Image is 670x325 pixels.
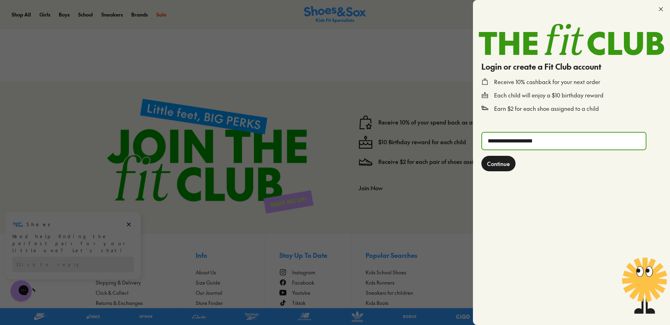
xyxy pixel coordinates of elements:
div: Reply to the campaigns [12,46,134,62]
div: Campaign message [5,1,141,69]
span: Continue [487,159,510,168]
h3: Shoes [26,10,54,17]
div: Need help finding the perfect pair for your little one? Let’s chat! [12,22,134,43]
button: Close gorgias live chat [4,2,25,24]
p: Receive 10% cashback for your next order [494,78,600,86]
div: Message from Shoes. Need help finding the perfect pair for your little one? Let’s chat! [5,8,141,43]
img: TheFitClub_Landscape_2a1d24fe-98f1-4588-97ac-f3657bedce49.svg [479,24,664,55]
button: Continue [481,156,516,171]
h4: Login or create a Fit Club account [481,61,662,72]
img: Shoes logo [12,8,24,19]
p: Earn $2 for each shoe assigned to a child [494,105,599,113]
p: Each child will enjoy a $10 birthday reward [494,91,603,99]
button: Dismiss campaign [124,9,134,19]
